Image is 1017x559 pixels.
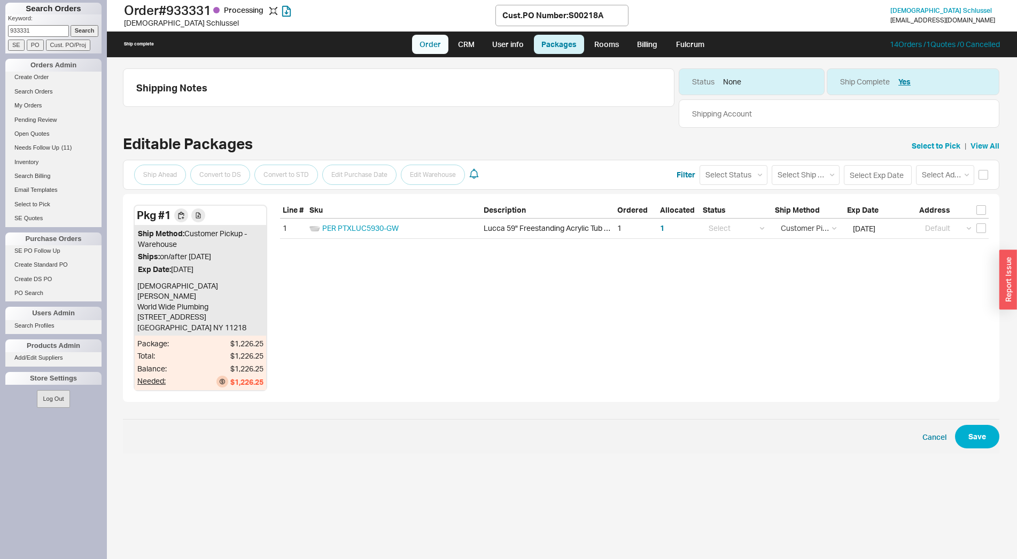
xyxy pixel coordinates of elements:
div: Description [481,205,615,219]
a: Create DS PO [5,274,102,285]
div: None [723,76,741,87]
h1: Order # 933331 [124,3,495,18]
a: Search Orders [5,86,102,97]
span: Exp Date: [138,265,171,274]
span: Ship Method: [138,229,184,238]
div: [DATE] [138,264,263,275]
div: [DEMOGRAPHIC_DATA] Schlussel [124,18,495,28]
span: Convert to DS [199,168,241,181]
div: Needed: [137,376,169,387]
a: View All [971,141,999,151]
a: My Orders [5,100,102,111]
a: Needs Follow Up(11) [5,142,102,153]
div: Ship complete [124,41,154,47]
button: Yes [898,76,911,87]
div: Purchase Orders [5,232,102,245]
span: Edit Purchase Date [331,168,387,181]
button: Ship Ahead [134,165,186,185]
a: Select to Pick [5,199,102,210]
a: Search Billing [5,170,102,182]
a: SE PO Follow Up [5,245,102,257]
div: Orders Admin [5,59,102,72]
div: $1,226.25 [230,338,263,349]
div: Balance: [137,363,169,374]
a: Open Quotes [5,128,102,139]
span: [DEMOGRAPHIC_DATA] Schlussel [890,6,992,14]
div: $1,226.25 [230,377,263,387]
span: Ships: [138,252,160,261]
h1: Search Orders [5,3,102,14]
div: Pkg # 1 [137,208,171,223]
a: Select to Pick [912,141,960,151]
a: User info [484,35,532,54]
input: Select Exp Date [844,165,912,185]
a: Search Profiles [5,320,102,331]
button: Convert to DS [190,165,250,185]
a: Inventory [5,157,102,168]
a: Fulcrum [668,35,712,54]
a: Rooms [586,35,626,54]
div: Products Admin [5,339,102,352]
div: Status [692,76,715,87]
div: Ordered [615,205,657,219]
a: SE Quotes [5,213,102,224]
span: Pending Review [14,117,57,123]
button: Edit Warehouse [401,165,465,185]
button: Edit Purchase Date [322,165,397,185]
p: Keyword: [8,14,102,25]
a: PER PTXLUC5930-GW [322,223,399,232]
div: Exp Date [844,205,917,219]
div: Ship Method [772,205,844,219]
button: Filter [677,169,695,180]
div: Shipping Notes [136,82,670,94]
div: 1 [280,219,307,238]
div: [EMAIL_ADDRESS][DOMAIN_NAME] [890,17,995,24]
span: Processing [224,5,265,14]
a: Order [412,35,448,54]
span: Edit Warehouse [410,168,456,181]
a: Packages [534,35,584,54]
div: Total: [137,351,169,361]
a: Pending Review [5,114,102,126]
div: Lucca 59" Freestanding Acrylic Tub with Glossy White Drain [484,223,612,234]
div: Store Settings [5,372,102,385]
a: PO Search [5,288,102,299]
button: 1 [660,223,664,234]
div: Shipping Account [692,108,752,119]
input: Search [71,25,99,36]
a: 14Orders /1Quotes /0 Cancelled [890,40,1000,49]
button: Save [955,425,999,448]
div: Status [700,205,772,219]
div: $1,226.25 [230,363,263,374]
button: Cancel [922,432,946,442]
span: | [965,141,966,151]
div: Line # [280,205,307,219]
div: Users Admin [5,307,102,320]
a: [DEMOGRAPHIC_DATA] Schlussel [890,7,992,14]
span: Ship Ahead [143,168,177,181]
input: Cust. PO/Proj [46,40,90,51]
div: 1 [617,223,622,234]
a: Create Standard PO [5,259,102,270]
span: ( 11 ) [61,144,72,151]
img: PTXLUC5930-GW_Lucca_View1_front_flg4qg [309,223,320,234]
button: Convert to STD [254,165,318,185]
a: Add/Edit Suppliers [5,352,102,363]
input: SE [8,40,25,51]
span: Needs Follow Up [14,144,59,151]
a: CRM [451,35,482,54]
a: Email Templates [5,184,102,196]
div: on/after [DATE] [138,251,263,262]
span: Save [968,430,986,443]
button: Log Out [37,390,69,408]
span: Convert to STD [263,168,309,181]
a: Create Order [5,72,102,83]
div: Package: [137,338,169,349]
div: $1,226.25 [230,351,263,361]
div: Address [917,205,989,219]
div: Cust. PO Number : S00218A [502,10,603,21]
div: Allocated [657,205,700,219]
div: Sku [307,205,481,219]
h2: Editable Packages [123,136,253,151]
